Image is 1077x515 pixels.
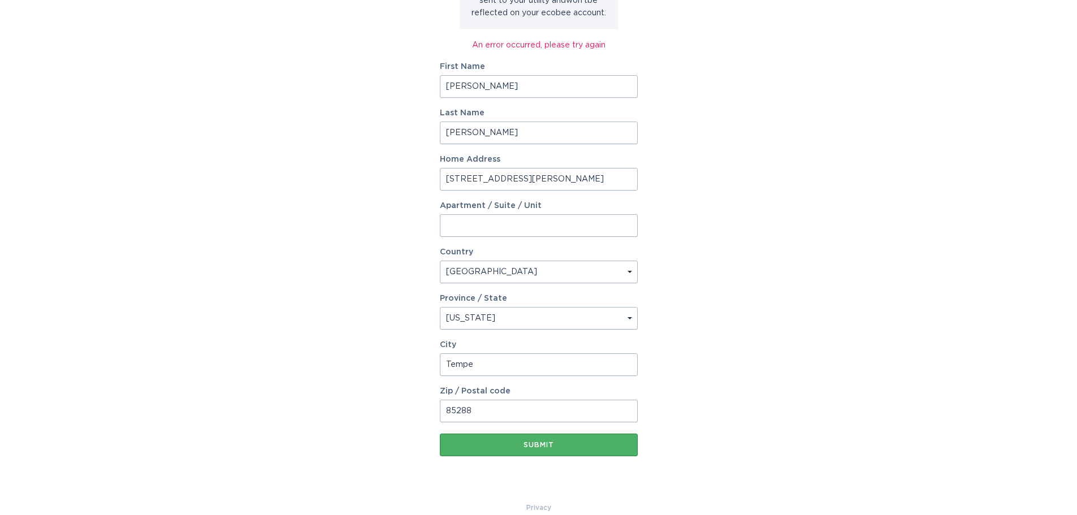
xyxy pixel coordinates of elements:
[440,295,507,302] label: Province / State
[440,341,638,349] label: City
[440,434,638,456] button: Submit
[440,202,638,210] label: Apartment / Suite / Unit
[440,63,638,71] label: First Name
[440,109,638,117] label: Last Name
[440,248,473,256] label: Country
[440,155,638,163] label: Home Address
[445,442,632,448] div: Submit
[440,39,638,51] div: An error occurred, please try again
[440,387,638,395] label: Zip / Postal code
[526,501,551,514] a: Privacy Policy & Terms of Use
